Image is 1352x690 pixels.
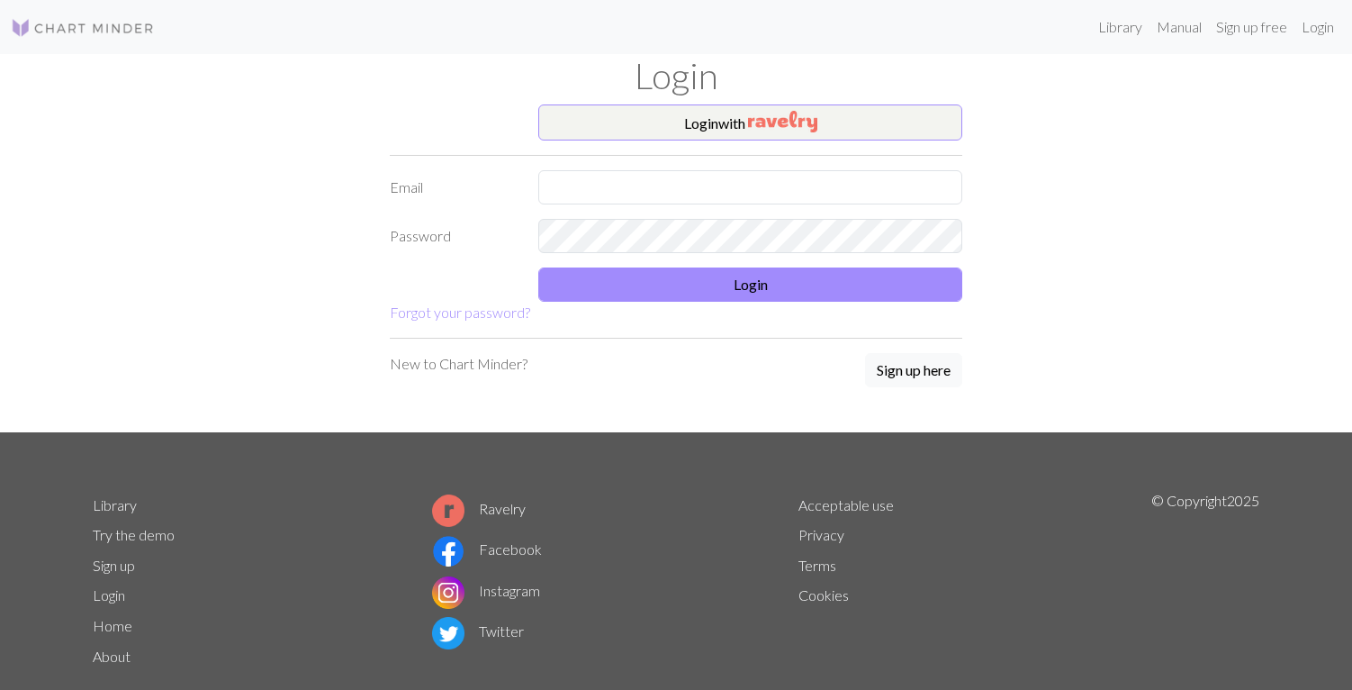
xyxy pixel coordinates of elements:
[432,500,526,517] a: Ravelry
[93,617,132,634] a: Home
[865,353,962,387] button: Sign up here
[798,586,849,604] a: Cookies
[11,17,155,39] img: Logo
[93,648,131,665] a: About
[1209,9,1294,45] a: Sign up free
[538,268,962,302] button: Login
[93,496,137,513] a: Library
[1149,9,1209,45] a: Manual
[432,617,464,649] img: Twitter logo
[390,353,527,375] p: New to Chart Minder?
[432,582,540,599] a: Instagram
[379,219,527,253] label: Password
[748,111,817,132] img: Ravelry
[390,304,530,321] a: Forgot your password?
[432,622,524,640] a: Twitter
[798,557,836,574] a: Terms
[538,104,962,141] button: Loginwith
[432,535,464,567] img: Facebook logo
[432,495,464,527] img: Ravelry logo
[865,353,962,389] a: Sign up here
[1294,9,1341,45] a: Login
[93,557,135,574] a: Sign up
[82,54,1270,97] h1: Login
[93,586,125,604] a: Login
[798,526,844,543] a: Privacy
[432,540,542,558] a: Facebook
[1151,490,1259,672] p: © Copyright 2025
[1091,9,1149,45] a: Library
[432,577,464,609] img: Instagram logo
[379,170,527,204] label: Email
[798,496,894,513] a: Acceptable use
[93,526,175,543] a: Try the demo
